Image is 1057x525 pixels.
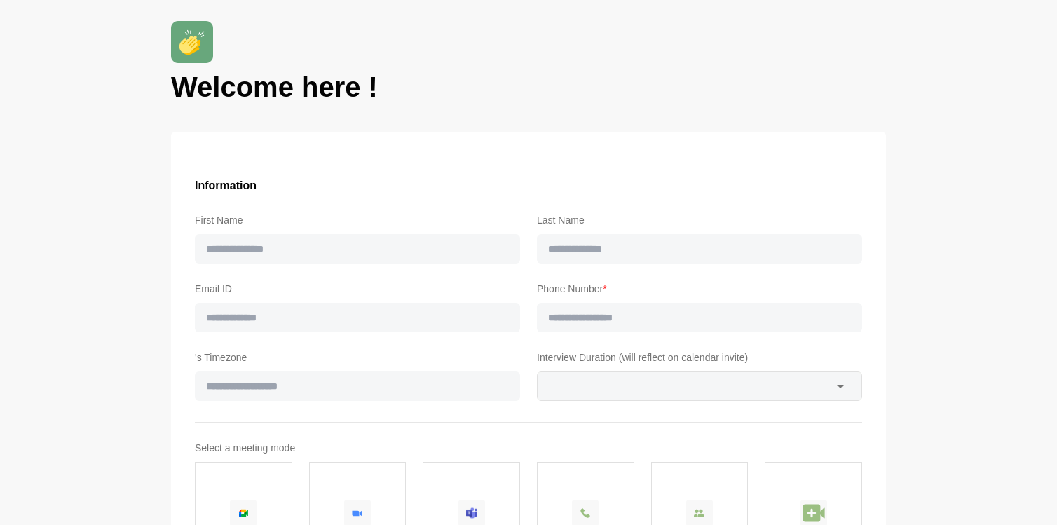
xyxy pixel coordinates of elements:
label: Email ID [195,280,520,297]
label: Interview Duration (will reflect on calendar invite) [537,349,862,366]
label: Last Name [537,212,862,229]
h3: Information [195,177,862,195]
label: First Name [195,212,520,229]
label: 's Timezone [195,349,520,366]
label: Phone Number [537,280,862,297]
h1: Welcome here ! [171,69,886,105]
label: Select a meeting mode [195,439,862,456]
